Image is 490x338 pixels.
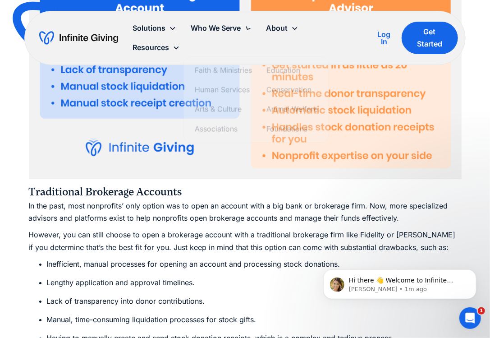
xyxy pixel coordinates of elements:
div: Solutions [125,19,183,38]
a: Conservation [266,84,318,96]
h4: Traditional Brokerage Accounts [29,184,462,200]
iframe: Intercom notifications message [310,250,490,314]
a: Education [266,65,318,77]
p: In the past, most nonprofits’ only option was to open an account with a big bank or brokerage fir... [29,200,462,224]
a: Foundations [266,123,318,135]
div: Resources [133,42,169,54]
a: Arts & Culture [195,103,252,116]
span: 1 [478,307,485,315]
li: Manual, time-consuming liquidation processes for stock gifts. [47,314,462,326]
a: Faith & Ministries [195,65,252,77]
li: Inefficient, manual processes for opening an account and processing stock donations. [47,258,462,270]
nav: Who We Serve [183,57,329,143]
div: Solutions [133,22,165,34]
a: Animal Welfare [266,103,318,116]
div: About [266,22,288,34]
a: home [39,31,118,45]
a: Human Services [195,84,252,96]
a: Log In [374,29,394,47]
a: Associations [195,123,252,135]
div: Log In [374,31,394,45]
li: Lengthy application and approval timelines. [47,277,462,289]
div: Who We Serve [183,19,259,38]
div: Resources [125,38,187,57]
iframe: Intercom live chat [459,307,481,329]
div: Who We Serve [191,22,241,34]
div: About [259,19,306,38]
a: Get Started [402,22,458,54]
li: Lack of transparency into donor contributions. [47,295,462,307]
p: However, you can still choose to open a brokerage account with a traditional brokerage firm like ... [29,229,462,253]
